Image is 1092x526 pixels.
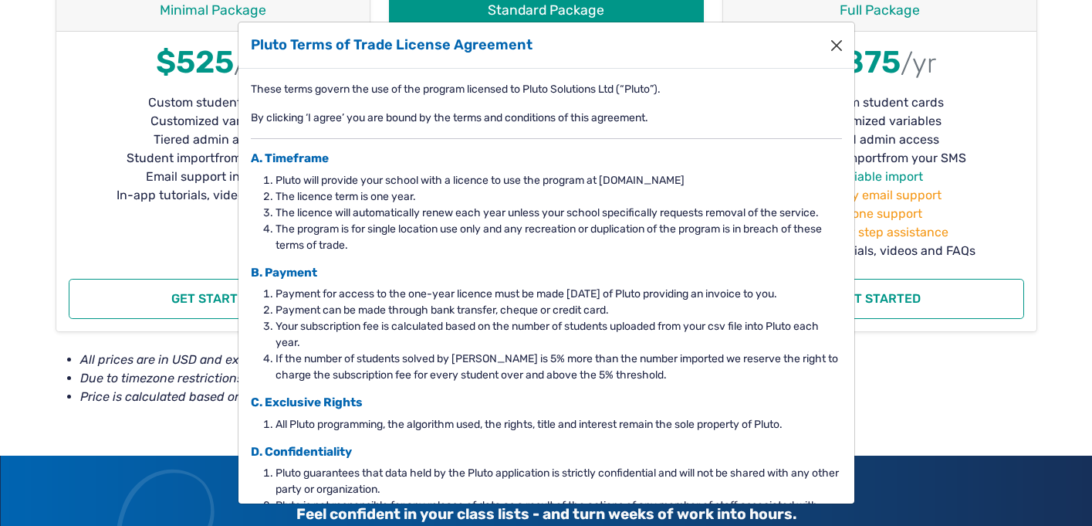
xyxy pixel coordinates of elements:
li: The licence term is one year. [276,188,842,205]
li: The program is for single location use only and any recreation or duplication of the program is i... [276,221,842,253]
li: All Pluto programming, the algorithm used, the rights, title and interest remain the sole propert... [276,416,842,433]
li: Payment can be made through bank transfer, cheque or credit card. [276,302,842,318]
h4: D. Confidentiality [251,445,842,459]
button: Close [825,34,848,57]
h4: A. Timeframe [251,151,842,165]
li: Pluto will provide your school with a licence to use the program at [DOMAIN_NAME] [276,172,842,188]
h4: B. Payment [251,266,842,280]
li: The licence will automatically renew each year unless your school specifically requests removal o... [276,205,842,221]
p: These terms govern the use of the program licensed to Pluto Solutions Ltd (“Pluto”). [251,81,842,97]
li: Payment for access to the one-year licence must be made [DATE] of Pluto providing an invoice to you. [276,286,842,302]
p: By clicking ‘I agree’ you are bound by the terms and conditions of this agreement. [251,110,842,126]
li: If the number of students solved by [PERSON_NAME] is 5% more than the number imported we reserve ... [276,351,842,383]
h2: Pluto Terms of Trade License Agreement [251,35,532,56]
li: Your subscription fee is calculated based on the number of students uploaded from your csv file i... [276,318,842,351]
h4: C. Exclusive Rights [251,395,842,409]
li: Pluto guarantees that data held by the Pluto application is strictly confidential and will not be... [276,465,842,497]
